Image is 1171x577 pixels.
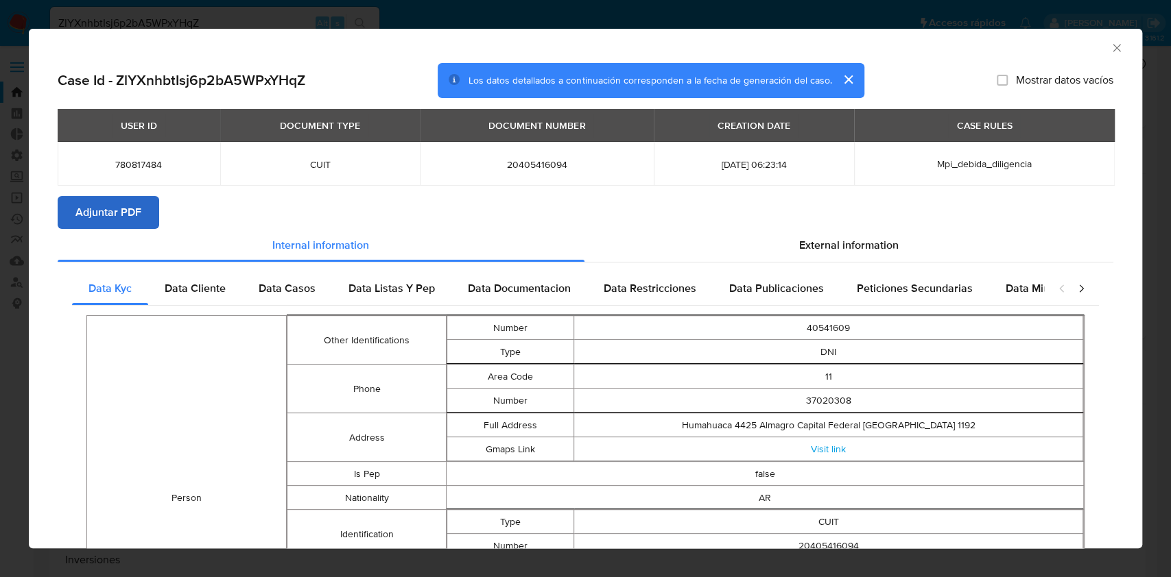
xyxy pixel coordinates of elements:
span: Data Publicaciones [729,280,824,296]
td: Full Address [447,413,574,437]
span: External information [799,237,899,253]
span: Los datos detallados a continuación corresponden a la fecha de generación del caso. [469,73,831,87]
td: Gmaps Link [447,437,574,461]
button: cerrar [831,63,864,96]
td: Number [447,316,574,340]
td: Address [287,413,446,462]
span: Mostrar datos vacíos [1016,73,1113,87]
div: Detailed internal info [72,272,1044,305]
span: Adjuntar PDF [75,197,141,228]
span: Data Cliente [165,280,226,296]
span: Data Documentacion [468,280,571,296]
span: Data Casos [259,280,316,296]
span: 780817484 [74,158,204,171]
span: Data Restricciones [604,280,696,296]
span: Peticiones Secundarias [857,280,973,296]
div: DOCUMENT TYPE [272,114,368,137]
td: false [447,462,1084,486]
td: Other Identifications [287,316,446,365]
div: Detailed info [58,229,1113,262]
td: Type [447,510,574,534]
td: AR [447,486,1084,510]
button: Adjuntar PDF [58,196,159,229]
td: Number [447,534,574,558]
span: [DATE] 06:23:14 [670,158,838,171]
div: CREATION DATE [709,114,799,137]
div: closure-recommendation-modal [29,29,1142,548]
span: Internal information [272,237,369,253]
div: DOCUMENT NUMBER [480,114,593,137]
td: Type [447,340,574,364]
td: Area Code [447,365,574,389]
td: CUIT [574,510,1083,534]
span: CUIT [237,158,404,171]
button: Cerrar ventana [1110,41,1122,53]
span: Data Minoridad [1006,280,1081,296]
td: DNI [574,340,1083,364]
td: Humahuaca 4425 Almagro Capital Federal [GEOGRAPHIC_DATA] 1192 [574,413,1083,437]
td: 37020308 [574,389,1083,413]
span: Data Listas Y Pep [348,280,435,296]
td: Phone [287,365,446,413]
h2: Case Id - ZlYXnhbtIsj6p2bA5WPxYHqZ [58,71,305,89]
td: 11 [574,365,1083,389]
td: 20405416094 [574,534,1083,558]
td: 40541609 [574,316,1083,340]
td: Number [447,389,574,413]
span: Data Kyc [88,280,132,296]
td: Is Pep [287,462,446,486]
td: Nationality [287,486,446,510]
div: CASE RULES [948,114,1020,137]
span: 20405416094 [436,158,637,171]
input: Mostrar datos vacíos [997,75,1008,86]
span: Mpi_debida_diligencia [937,157,1032,171]
a: Visit link [811,442,846,456]
div: USER ID [113,114,165,137]
td: Identification [287,510,446,558]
